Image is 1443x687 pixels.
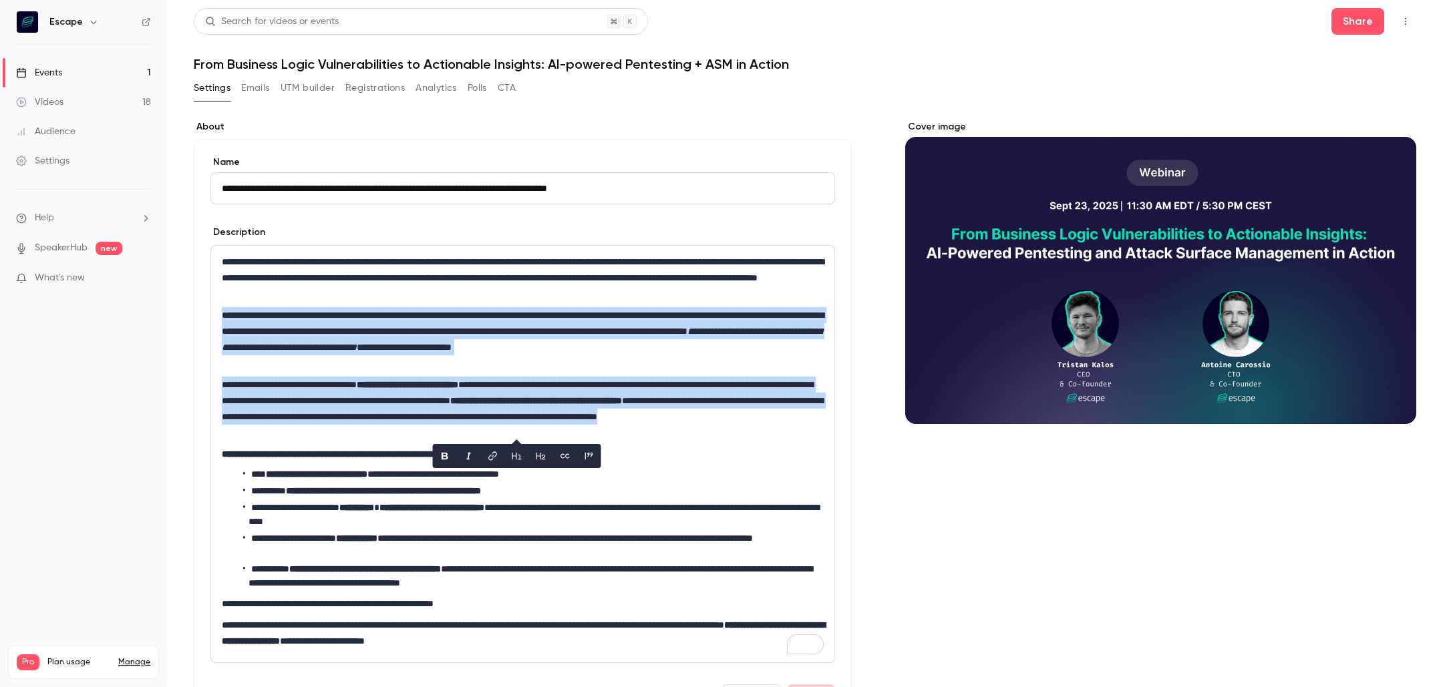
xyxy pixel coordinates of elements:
[498,77,516,99] button: CTA
[458,445,480,467] button: italic
[194,120,852,134] label: About
[905,120,1416,424] section: Cover image
[49,15,83,29] h6: Escape
[96,242,122,255] span: new
[47,657,110,668] span: Plan usage
[210,226,265,239] label: Description
[16,211,151,225] li: help-dropdown-opener
[1331,8,1384,35] button: Share
[35,211,54,225] span: Help
[16,125,75,138] div: Audience
[17,11,38,33] img: Escape
[241,77,269,99] button: Emails
[205,15,339,29] div: Search for videos or events
[16,154,69,168] div: Settings
[17,654,39,670] span: Pro
[211,246,834,662] div: To enrich screen reader interactions, please activate Accessibility in Grammarly extension settings
[118,657,150,668] a: Manage
[211,246,834,662] div: editor
[905,120,1416,134] label: Cover image
[434,445,456,467] button: bold
[16,66,62,79] div: Events
[281,77,335,99] button: UTM builder
[579,445,600,467] button: blockquote
[35,271,85,285] span: What's new
[16,95,63,109] div: Videos
[135,272,151,284] iframe: Noticeable Trigger
[210,156,835,169] label: Name
[468,77,487,99] button: Polls
[194,77,230,99] button: Settings
[210,245,835,663] section: description
[194,56,1416,72] h1: From Business Logic Vulnerabilities to Actionable Insights: AI-powered Pentesting + ASM in Action
[345,77,405,99] button: Registrations
[35,241,88,255] a: SpeakerHub
[482,445,504,467] button: link
[416,77,457,99] button: Analytics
